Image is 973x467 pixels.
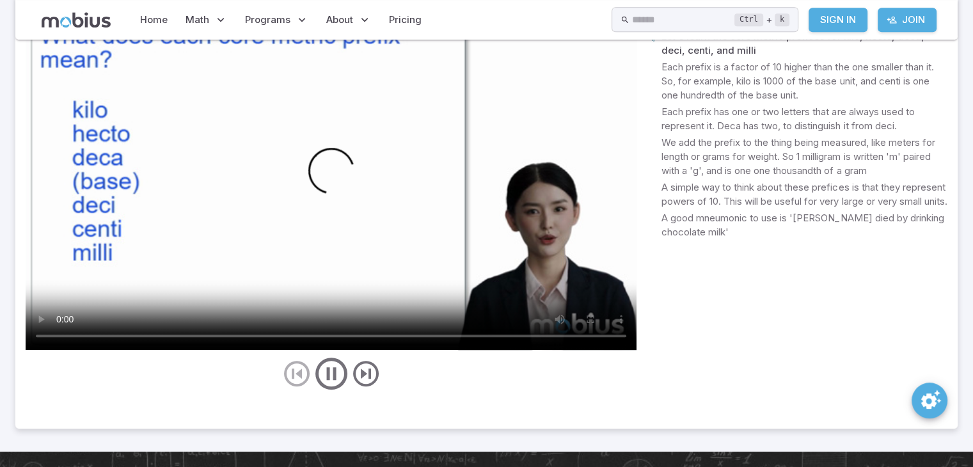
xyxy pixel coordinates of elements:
[326,13,353,27] span: About
[809,8,867,32] a: Sign In
[734,13,763,26] kbd: Ctrl
[661,136,947,178] p: We add the prefix to the thing being measured, like meters for length or grams for weight. So 1 m...
[245,13,290,27] span: Programs
[351,358,381,389] button: next
[734,12,789,28] div: +
[661,105,947,133] p: Each prefix has one or two letters that are always used to represent it. Deca has two, to disting...
[661,29,947,58] p: Let's learn the core metric prefices for kilo, hecto, deca, deci, centi, and milli
[186,13,209,27] span: Math
[385,5,425,35] a: Pricing
[661,211,947,239] p: A good mneumonic to use is '[PERSON_NAME] died by drinking chocolate milk'
[912,383,947,418] button: SpeedDial teaching preferences
[136,5,171,35] a: Home
[647,29,659,58] p: 🎙️
[775,13,789,26] kbd: k
[878,8,937,32] a: Join
[312,354,351,393] button: play/pause/restart
[661,180,947,209] p: A simple way to think about these prefices is that they represent powers of 10. This will be usef...
[661,60,947,102] p: Each prefix is a factor of 10 higher than the one smaller than it. So, for example, kilo is 1000 ...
